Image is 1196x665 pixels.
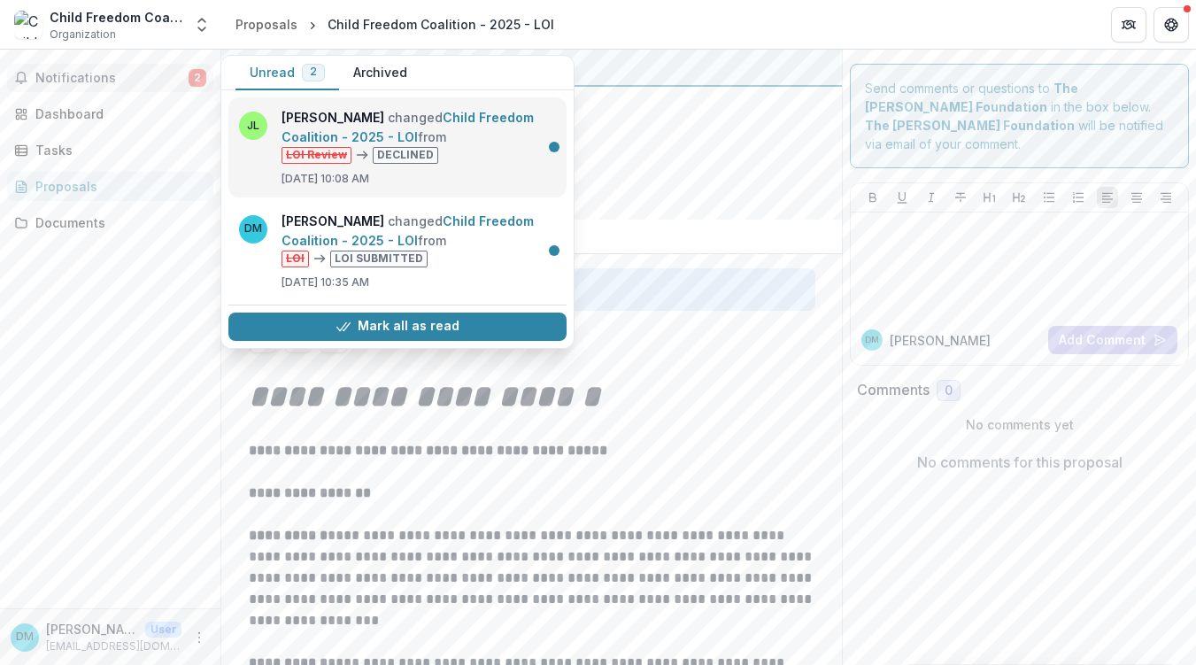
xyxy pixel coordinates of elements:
div: Child Freedom Coalition [50,8,182,27]
p: [PERSON_NAME] [46,620,138,638]
button: More [189,627,210,648]
a: Proposals [228,12,305,37]
a: Documents [7,208,213,237]
p: changed from [282,212,556,267]
button: Ordered List [1068,187,1089,208]
button: Align Left [1097,187,1118,208]
button: Bold [862,187,883,208]
a: Dashboard [7,99,213,128]
span: 0 [945,383,953,398]
div: David Miller [865,336,879,344]
button: Unread [235,56,339,90]
button: Align Center [1126,187,1147,208]
p: changed from [282,108,556,164]
div: Dashboard [35,104,199,123]
span: Organization [50,27,116,43]
img: Child Freedom Coalition [14,11,42,39]
strong: The [PERSON_NAME] Foundation [865,118,1075,133]
a: Tasks [7,135,213,165]
a: Proposals [7,172,213,201]
div: Proposals [235,15,297,34]
p: [PERSON_NAME] [890,331,991,350]
a: Child Freedom Coalition - 2025 - LOI [282,110,534,144]
p: No comments yet [857,415,1182,434]
div: Tasks [35,141,199,159]
button: Italicize [921,187,942,208]
button: Archived [339,56,421,90]
button: Partners [1111,7,1146,43]
div: David Miller [16,631,34,643]
p: [EMAIL_ADDRESS][DOMAIN_NAME] [46,638,181,654]
span: Notifications [35,71,189,86]
button: Heading 1 [979,187,1000,208]
nav: breadcrumb [228,12,561,37]
button: Bullet List [1038,187,1060,208]
a: Child Freedom Coalition - 2025 - LOI [282,213,534,248]
div: Documents [35,213,199,232]
button: Notifications2 [7,64,213,92]
div: Send comments or questions to in the box below. will be notified via email of your comment. [850,64,1189,168]
span: 2 [189,69,206,87]
div: Proposals [35,177,199,196]
h2: Comments [857,382,930,398]
span: 2 [310,66,317,78]
button: Heading 2 [1008,187,1030,208]
button: Mark all as read [228,313,567,341]
p: User [145,622,181,638]
button: Get Help [1154,7,1189,43]
button: Add Comment [1048,326,1177,354]
button: Align Right [1155,187,1177,208]
button: Underline [891,187,913,208]
button: Strike [950,187,971,208]
button: Open entity switcher [189,7,214,43]
p: No comments for this proposal [917,452,1123,473]
div: Child Freedom Coalition - 2025 - LOI [328,15,554,34]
